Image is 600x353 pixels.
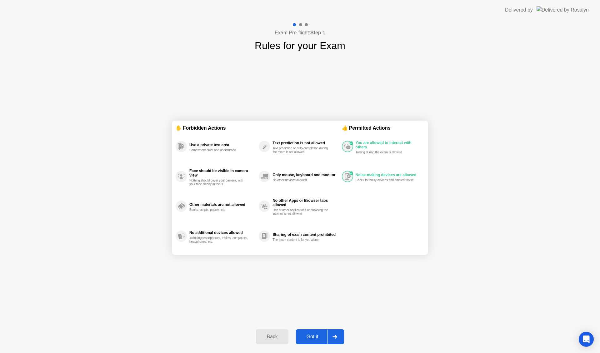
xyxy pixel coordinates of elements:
div: You are allowed to interact with others [356,141,421,149]
div: Somewhere quiet and undisturbed [189,148,248,152]
div: Delivered by [505,6,533,14]
div: Sharing of exam content prohibited [272,232,338,237]
div: Open Intercom Messenger [579,332,594,347]
div: No other devices allowed [272,178,332,182]
div: Other materials are not allowed [189,202,256,207]
div: Including smartphones, tablets, computers, headphones, etc. [189,236,248,244]
div: Face should be visible in camera view [189,169,256,177]
div: Noise-making devices are allowed [356,173,421,177]
button: Back [256,329,288,344]
div: Only mouse, keyboard and monitor [272,173,338,177]
div: Check for noisy devices and ambient noise [356,178,415,182]
div: Use a private test area [189,143,256,147]
h4: Exam Pre-flight: [275,29,325,37]
div: 👍 Permitted Actions [342,124,424,132]
b: Step 1 [310,30,325,35]
div: Back [258,334,286,340]
div: Books, scripts, papers, etc [189,208,248,212]
div: Nothing should cover your camera, with your face clearly in focus [189,179,248,186]
h1: Rules for your Exam [255,38,345,53]
img: Delivered by Rosalyn [537,6,589,13]
div: Text prediction or auto-completion during the exam is not allowed [272,147,332,154]
div: No other Apps or Browser tabs allowed [272,198,338,207]
div: Text prediction is not allowed [272,141,338,145]
div: Use of other applications or browsing the internet is not allowed [272,208,332,216]
div: The exam content is for you alone [272,238,332,242]
div: Got it [298,334,327,340]
div: Talking during the exam is allowed [356,151,415,154]
div: ✋ Forbidden Actions [176,124,342,132]
button: Got it [296,329,344,344]
div: No additional devices allowed [189,231,256,235]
